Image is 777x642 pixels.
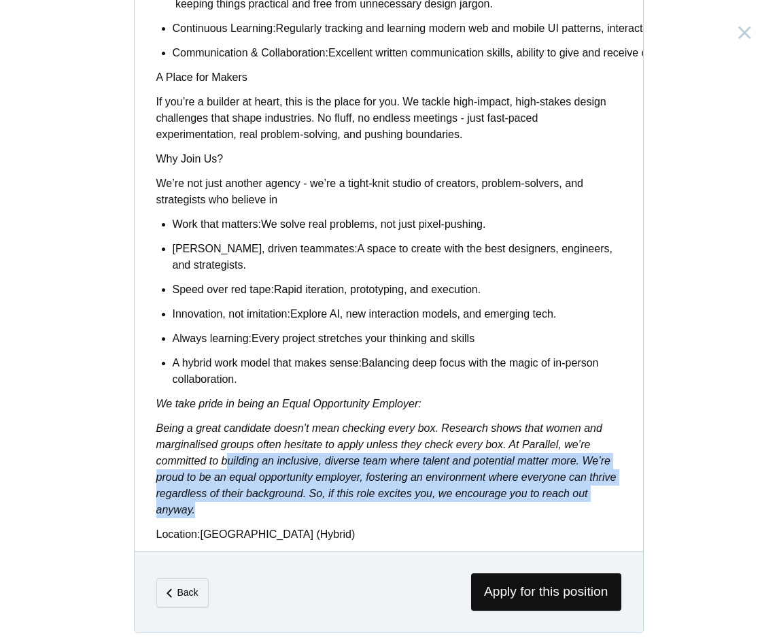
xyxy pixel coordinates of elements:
[173,355,621,388] p: Balancing deep focus with the magic of in-person collaboration.
[173,308,290,320] strong: Innovation, not imitation:
[173,284,274,295] strong: Speed over red tape:
[173,47,328,58] strong: Communication & Collaboration:
[173,333,252,344] strong: Always learning:
[156,175,621,208] p: We’re not just another agency - we’re a tight-knit studio of creators, problem-solvers, and strat...
[173,20,621,37] p: Regularly tracking and learning modern web and mobile UI patterns, interaction design, visual des...
[173,331,621,347] p: Every project stretches your thinking and skills
[173,45,621,61] p: Excellent written communication skills, ability to give and receive constructive feedback, and ef...
[173,357,362,369] strong: A hybrid work model that makes sense:
[156,528,201,540] strong: Location:
[156,71,247,83] strong: A Place for Makers
[156,398,421,409] em: We take pride in being an Equal Opportunity Employer:
[173,241,621,273] p: A space to create with the best designers, engineers, and strategists.
[177,587,198,598] em: Back
[173,216,621,233] p: We solve real problems, not just pixel-pushing.
[156,153,224,165] strong: Why Join Us?
[471,573,621,611] span: Apply for this position
[173,282,621,298] p: Rapid iteration, prototyping, and execution.
[173,22,276,34] strong: Continuous Learning:
[156,422,617,516] em: Being a great candidate doesn’t mean checking every box. Research shows that women and marginalis...
[156,94,621,143] p: If you’re a builder at heart, this is the place for you. We tackle high-impact, high-stakes desig...
[173,218,261,230] strong: Work that matters:
[173,243,358,254] strong: [PERSON_NAME], driven teammates:
[173,306,621,322] p: Explore AI, new interaction models, and emerging tech.
[156,526,621,543] p: [GEOGRAPHIC_DATA] (Hybrid)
